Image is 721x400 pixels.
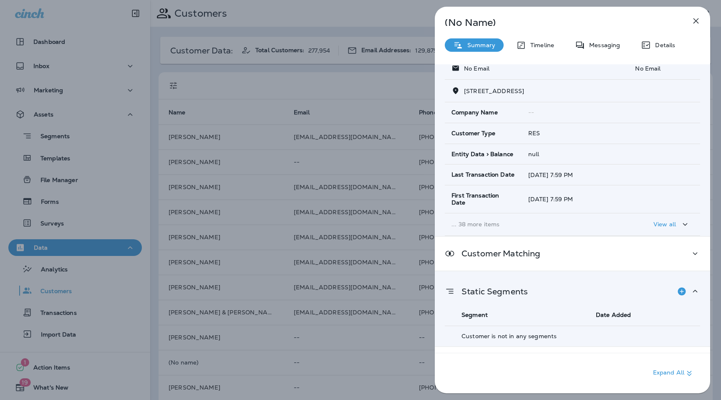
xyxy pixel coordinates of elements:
[445,19,673,26] p: (No Name)
[455,250,540,257] p: Customer Matching
[653,221,676,228] p: View all
[653,368,694,378] p: Expand All
[650,366,698,381] button: Expand All
[528,195,573,203] span: [DATE] 7:59 PM
[461,333,683,339] p: Customer is not in any segments
[528,150,539,158] span: null
[463,42,495,48] p: Summary
[528,129,540,137] span: RES
[673,283,690,300] button: Add to Static Segment
[528,109,534,116] span: --
[528,171,573,179] span: [DATE] 7:59 PM
[650,217,693,232] button: View all
[630,65,693,72] p: No Email
[464,87,524,95] span: [STREET_ADDRESS]
[451,221,617,228] p: ... 38 more items
[451,192,515,206] span: First Transaction Date
[460,65,489,72] p: No Email
[451,130,495,137] span: Customer Type
[455,288,528,295] p: Static Segments
[585,42,620,48] p: Messaging
[526,42,554,48] p: Timeline
[461,311,488,319] span: Segment
[451,171,514,178] span: Last Transaction Date
[651,42,675,48] p: Details
[451,151,513,158] span: Entity Data > Balance
[451,109,498,116] span: Company Name
[596,311,631,319] span: Date Added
